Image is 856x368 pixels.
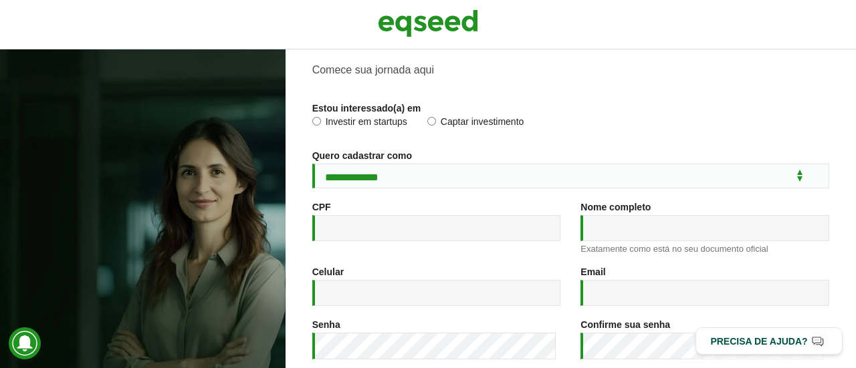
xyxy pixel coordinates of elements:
label: Senha [312,320,340,329]
img: EqSeed Logo [378,7,478,40]
label: Estou interessado(a) em [312,104,421,113]
label: Nome completo [580,202,651,212]
label: Captar investimento [427,117,524,130]
label: Email [580,267,605,277]
p: Comece sua jornada aqui [312,63,829,76]
input: Investir em startups [312,117,321,126]
label: CPF [312,202,331,212]
h2: Cadastre-se [312,31,829,50]
label: Confirme sua senha [580,320,670,329]
label: Celular [312,267,344,277]
div: Exatamente como está no seu documento oficial [580,244,829,253]
label: Investir em startups [312,117,407,130]
input: Captar investimento [427,117,436,126]
label: Quero cadastrar como [312,151,412,160]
